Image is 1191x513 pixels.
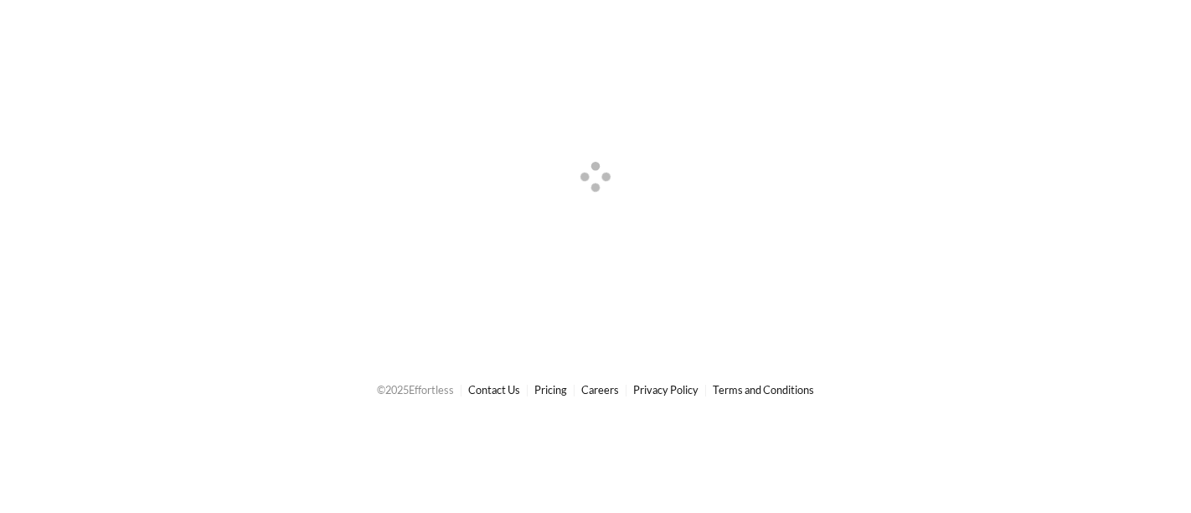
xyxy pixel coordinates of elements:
[534,383,567,396] a: Pricing
[468,383,520,396] a: Contact Us
[377,383,454,396] span: © 2025 Effortless
[581,383,619,396] a: Careers
[713,383,814,396] a: Terms and Conditions
[633,383,699,396] a: Privacy Policy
